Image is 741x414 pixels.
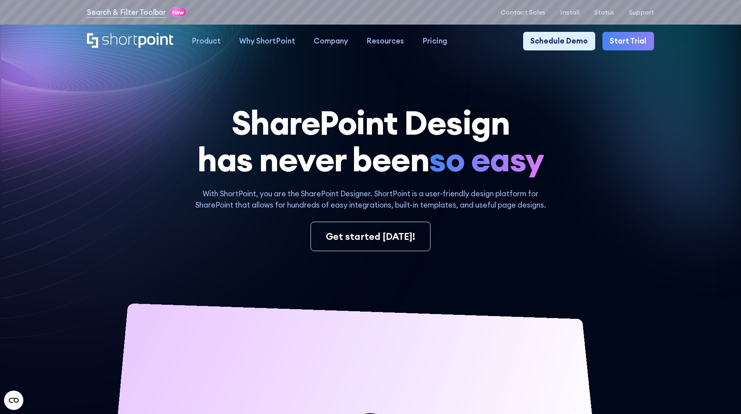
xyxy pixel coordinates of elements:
a: Support [629,8,654,16]
div: Get started [DATE]! [326,230,415,244]
p: With ShortPoint, you are the SharePoint Designer. ShortPoint is a user-friendly design platform f... [183,188,558,210]
a: Company [304,32,357,50]
div: Pricing [422,35,447,47]
h1: SharePoint Design has never been [87,104,654,177]
div: Resources [366,35,404,47]
a: Contact Sales [501,8,545,16]
a: Start Trial [602,32,654,50]
div: Why ShortPoint [239,35,295,47]
a: Resources [357,32,413,50]
a: Search & Filter Toolbar [87,7,166,18]
div: Company [314,35,348,47]
a: Install [560,8,580,16]
a: Status [594,8,614,16]
a: Get started [DATE]! [310,222,431,251]
span: so easy [429,141,544,177]
iframe: Chat Widget [701,375,741,414]
a: Schedule Demo [523,32,595,50]
a: Pricing [413,32,456,50]
a: Home [87,33,173,49]
button: Open CMP widget [4,391,23,410]
div: Product [192,35,221,47]
a: Why ShortPoint [230,32,304,50]
a: Product [182,32,230,50]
